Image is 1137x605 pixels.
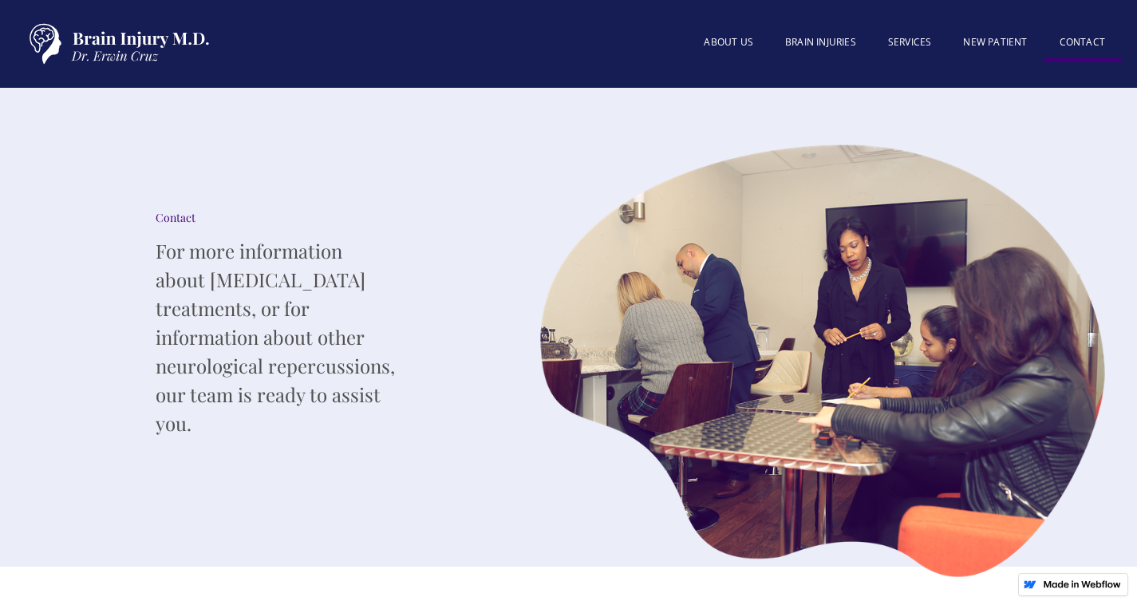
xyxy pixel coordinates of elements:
a: Contact [1044,26,1121,62]
a: SERVICES [872,26,948,58]
a: BRAIN INJURIES [769,26,872,58]
a: About US [688,26,769,58]
div: Contact [156,210,395,226]
a: New patient [947,26,1043,58]
a: home [16,16,215,72]
img: Made in Webflow [1043,580,1121,588]
p: For more information about [MEDICAL_DATA] treatments, or for information about other neurological... [156,236,395,437]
